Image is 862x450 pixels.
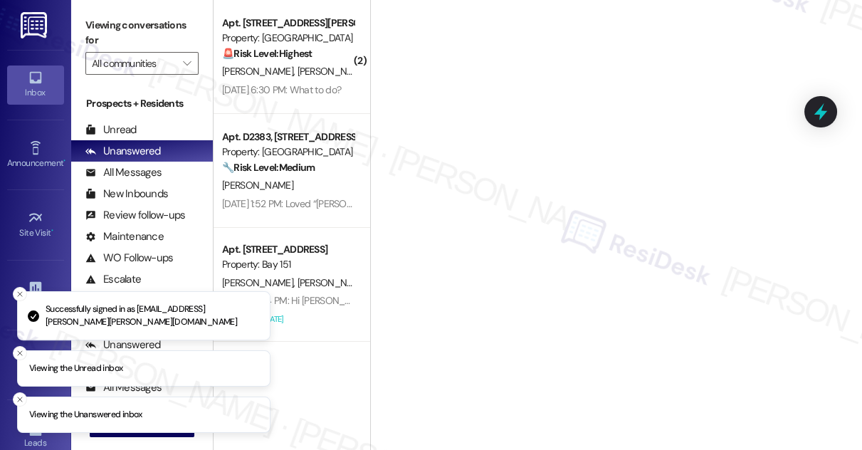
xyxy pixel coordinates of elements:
[85,165,162,180] div: All Messages
[222,145,354,159] div: Property: [GEOGRAPHIC_DATA]
[13,287,27,301] button: Close toast
[13,392,27,407] button: Close toast
[298,65,369,78] span: [PERSON_NAME]
[63,156,65,166] span: •
[222,276,298,289] span: [PERSON_NAME]
[222,31,354,46] div: Property: [GEOGRAPHIC_DATA]
[46,303,258,328] p: Successfully signed in as [EMAIL_ADDRESS][PERSON_NAME][PERSON_NAME][DOMAIN_NAME]
[85,187,168,202] div: New Inbounds
[7,276,64,314] a: Insights •
[85,208,185,223] div: Review follow-ups
[29,409,142,422] p: Viewing the Unanswered inbox
[222,179,293,192] span: [PERSON_NAME]
[13,346,27,360] button: Close toast
[71,96,213,111] div: Prospects + Residents
[222,83,341,96] div: [DATE] 6:30 PM: What to do?
[85,14,199,52] label: Viewing conversations for
[85,251,173,266] div: WO Follow-ups
[298,276,369,289] span: [PERSON_NAME]
[222,242,354,257] div: Apt. [STREET_ADDRESS]
[85,272,141,287] div: Escalate
[29,362,122,375] p: Viewing the Unread inbox
[222,65,298,78] span: [PERSON_NAME]
[7,206,64,244] a: Site Visit •
[7,66,64,104] a: Inbox
[183,58,191,69] i: 
[222,161,315,174] strong: 🔧 Risk Level: Medium
[85,229,164,244] div: Maintenance
[92,52,176,75] input: All communities
[85,122,137,137] div: Unread
[21,12,50,38] img: ResiDesk Logo
[51,226,53,236] span: •
[221,310,355,328] div: Archived on [DATE]
[222,16,354,31] div: Apt. [STREET_ADDRESS][PERSON_NAME]
[222,257,354,272] div: Property: Bay 151
[7,345,64,384] a: Buildings
[222,47,312,60] strong: 🚨 Risk Level: Highest
[85,144,161,159] div: Unanswered
[222,130,354,145] div: Apt. D2383, [STREET_ADDRESS][PERSON_NAME]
